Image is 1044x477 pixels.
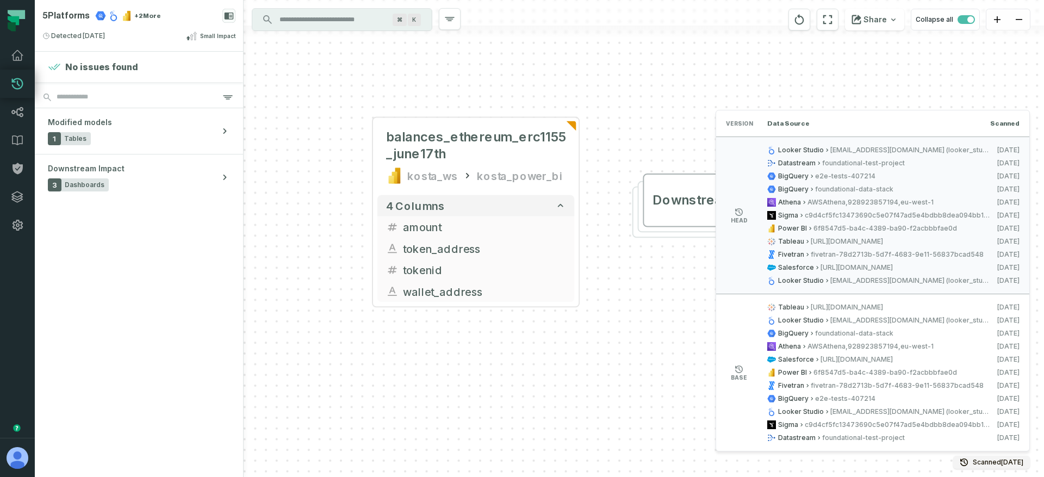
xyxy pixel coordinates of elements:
span: Fivetran [778,381,804,390]
span: Scanned [990,119,1020,128]
span: Looker Studio [778,146,824,154]
span: integer [386,221,399,234]
relative-time: Sep 23, 2025, 1:01 AM GMT+3 [997,172,1020,181]
span: Looker Studio [778,316,824,325]
button: Modified models1Tables [35,108,243,154]
span: e2e-tests-407214 [815,394,990,403]
relative-time: Sep 22, 2025, 1:02 AM GMT+3 [997,394,1020,403]
span: fivetran-78d2713b-5d7f-4683-9e11-56837bcad548 [811,381,990,390]
span: [URL][DOMAIN_NAME] [811,237,990,246]
button: Share [845,9,904,30]
span: wallet_address [403,283,565,300]
span: head [731,218,748,223]
relative-time: Sep 23, 2025, 1:01 AM GMT+3 [997,159,1020,168]
span: c9d4cf5fc13473690c5e07f47ad5e4bdbb8dea094bb121ab25125dd18b52209b [805,420,990,429]
span: Sigma [778,211,798,220]
button: zoom in [986,9,1008,30]
span: Looker Studio [778,276,824,285]
span: tokenid [403,262,565,278]
relative-time: Sep 23, 2025, 1:01 AM GMT+3 [997,250,1020,259]
span: [URL][DOMAIN_NAME] [821,355,990,364]
relative-time: Sep 23, 2025, 1:01 AM GMT+3 [997,211,1020,220]
span: Tables [64,134,86,143]
span: Modified models [48,117,112,128]
relative-time: Sep 22, 2025, 1:01 AM GMT+3 [997,433,1020,442]
span: Version [726,119,752,128]
button: Downstream Impact3Dashboards [35,154,243,200]
span: Downstream Impact [48,163,125,174]
span: 4 columns [386,199,445,212]
relative-time: Sep 22, 2025, 1:03 AM GMT+3 [997,342,1020,351]
div: Tooltip anchor [12,423,22,433]
span: foundational-test-project [822,159,990,168]
button: tokenid [377,259,574,281]
relative-time: Sep 22, 2025, 1:03 AM GMT+3 [997,329,1020,338]
span: e2e-tests-407214 [815,172,990,181]
span: 6f8547d5-ba4c-4389-ba90-f2acbbbfae0d [813,368,990,377]
span: AWSAthena,928923857194,eu-west-1 [807,198,990,207]
span: Looker Studio [778,407,824,416]
span: 3 [48,178,61,191]
relative-time: Sep 23, 2025, 1:01 AM GMT+3 [997,237,1020,246]
relative-time: Sep 22, 2025, 1:03 AM GMT+3 [997,316,1020,325]
relative-time: Sep 22, 2025, 1:03 AM GMT+3 [997,355,1020,364]
span: string [386,242,399,255]
span: Tableau [778,303,804,312]
span: fivetran-78d2713b-5d7f-4683-9e11-56837bcad548 [811,250,990,259]
span: AWSAthena,928923857194,eu-west-1 [807,342,990,351]
span: token_address [403,240,565,257]
span: Athena [778,198,801,207]
span: Power BI [778,224,807,233]
span: string [386,285,399,298]
span: amount [403,219,565,236]
relative-time: Sep 23, 2025, 1:02 AM GMT+3 [1001,458,1023,466]
span: Fivetran [778,250,804,259]
span: Datastream [778,159,816,168]
relative-time: Sep 23, 2025, 1:02 AM GMT+3 [997,146,1020,154]
h4: No issues found [65,60,138,73]
span: BigQuery [778,394,809,403]
span: BigQuery [778,329,809,338]
span: [EMAIL_ADDRESS][DOMAIN_NAME] (looker_studio) [830,316,990,325]
button: Downstream Impact3 [643,174,848,227]
span: + 2 More [134,11,161,20]
span: [EMAIL_ADDRESS][DOMAIN_NAME] (looker_studio) [830,276,990,285]
relative-time: Sep 23, 2025, 1:01 AM GMT+3 [997,263,1020,272]
span: Data Source [767,119,810,128]
span: Tableau [778,237,804,246]
button: zoom out [1008,9,1030,30]
span: Sigma [778,420,798,429]
span: Downstream Impact [652,191,780,209]
span: foundational-test-project [822,433,990,442]
span: [URL][DOMAIN_NAME] [821,263,990,272]
span: Detected [42,32,105,40]
span: foundational-data-stack [815,185,990,194]
span: c9d4cf5fc13473690c5e07f47ad5e4bdbb8dea094bb121ab25125dd18b52209b [805,211,990,220]
relative-time: Sep 22, 2025, 1:03 AM GMT+3 [997,368,1020,377]
span: balances_ethereum_erc1155_june17th [386,128,566,163]
span: Datastream [778,433,816,442]
span: 1 [48,132,61,145]
span: [URL][DOMAIN_NAME] [811,303,990,312]
relative-time: Sep 23, 2025, 1:01 AM GMT+3 [997,185,1020,194]
span: integer [386,263,399,276]
relative-time: Sep 23, 2025, 1:01 AM GMT+3 [997,198,1020,207]
span: Press ⌘ + K to focus the search bar [408,14,421,26]
span: Press ⌘ + K to focus the search bar [393,14,407,26]
span: Salesforce [778,355,814,364]
relative-time: Sep 22, 2025, 1:02 AM GMT+3 [997,407,1020,416]
button: Scanned[DATE] 1:02:39 AM [953,456,1030,469]
span: [EMAIL_ADDRESS][DOMAIN_NAME] (looker_studio) [830,146,990,154]
relative-time: Sep 23, 2025, 1:01 AM GMT+3 [997,224,1020,233]
div: kosta_power_bi [477,167,563,184]
span: Salesforce [778,263,814,272]
span: Dashboards [65,181,104,189]
span: BigQuery [778,185,809,194]
img: avatar of Aviel Bar-Yossef [7,447,28,469]
span: Power BI [778,368,807,377]
relative-time: Sep 23, 2025, 1:01 AM GMT+3 [997,276,1020,285]
p: Scanned [973,457,1023,468]
div: kosta_ws [407,167,458,184]
span: BigQuery [778,172,809,181]
span: 5 Platforms [42,11,90,20]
